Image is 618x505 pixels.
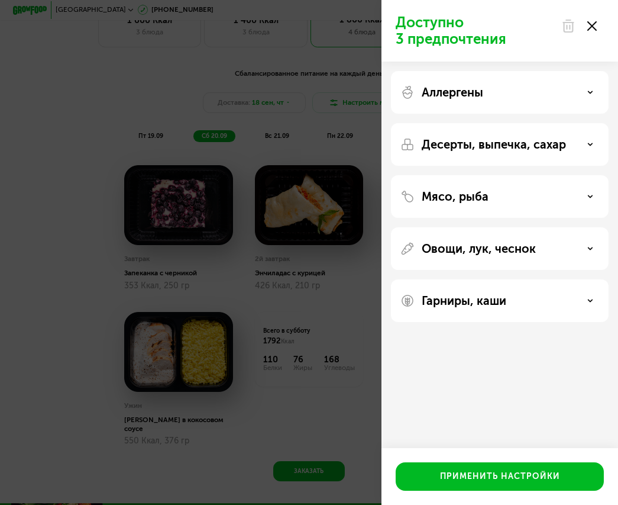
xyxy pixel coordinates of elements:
[422,85,483,99] p: Аллергены
[422,137,566,152] p: Десерты, выпечка, сахар
[422,189,488,204] p: Мясо, рыба
[422,242,536,256] p: Овощи, лук, чеснок
[396,462,604,491] button: Применить настройки
[396,14,554,47] p: Доступно 3 предпочтения
[422,294,506,308] p: Гарниры, каши
[440,471,560,483] div: Применить настройки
